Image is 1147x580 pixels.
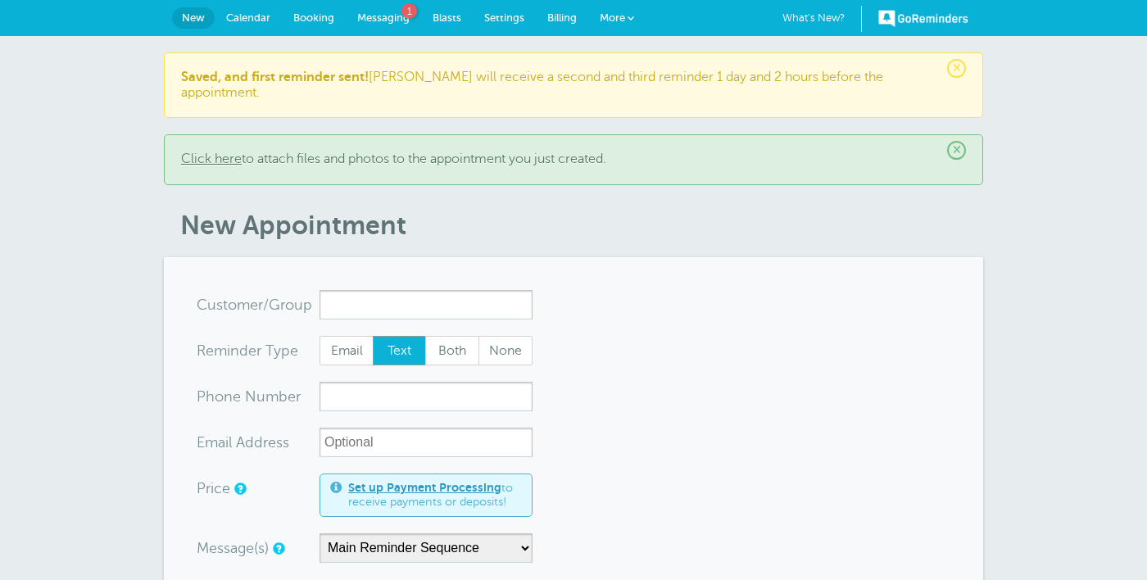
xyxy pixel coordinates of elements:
[181,70,966,101] p: [PERSON_NAME] will receive a second and third reminder 1 day and 2 hours before the appointment.
[401,3,417,19] span: 1
[348,481,501,494] a: Set up Payment Processing
[234,483,244,494] a: An optional price for the appointment. If you set a price, you can include a payment link in your...
[357,11,410,24] span: Messaging
[426,337,478,365] span: Both
[197,290,320,319] div: tomer/Group
[425,336,479,365] label: Both
[181,152,966,167] p: to attach files and photos to the appointment you just created.
[273,543,283,554] a: Simple templates and custom messages will use the reminder schedule set under Settings > Reminder...
[224,389,265,404] span: ne Nu
[226,11,270,24] span: Calendar
[181,70,369,84] b: Saved, and first reminder sent!
[225,435,263,450] span: il Add
[374,337,426,365] span: Text
[293,11,334,24] span: Booking
[600,11,625,24] span: More
[479,337,532,365] span: None
[197,541,269,555] label: Message(s)
[197,481,230,496] label: Price
[197,382,320,411] div: mber
[320,336,374,365] label: Email
[197,297,223,312] span: Cus
[182,11,205,24] span: New
[782,6,862,32] a: What's New?
[180,210,983,241] h1: New Appointment
[433,11,461,24] span: Blasts
[320,428,533,457] input: Optional
[547,11,577,24] span: Billing
[478,336,533,365] label: None
[197,428,320,457] div: ress
[197,435,225,450] span: Ema
[348,481,522,510] span: to receive payments or deposits!
[947,141,966,160] span: ×
[484,11,524,24] span: Settings
[197,389,224,404] span: Pho
[320,337,373,365] span: Email
[181,152,242,166] a: Click here
[947,59,966,78] span: ×
[373,336,427,365] label: Text
[172,7,215,29] a: New
[197,343,298,358] label: Reminder Type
